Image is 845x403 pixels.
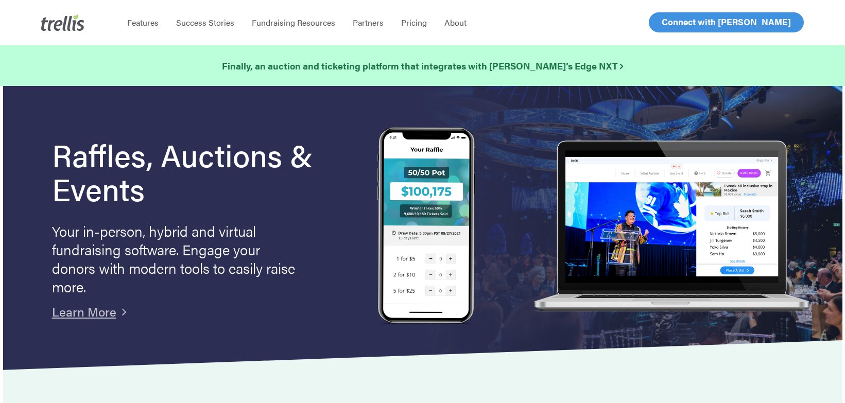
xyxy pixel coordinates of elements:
strong: Finally, an auction and ticketing platform that integrates with [PERSON_NAME]’s Edge NXT [222,59,623,72]
a: About [436,17,475,28]
img: Trellis Raffles, Auctions and Event Fundraising [377,127,475,326]
img: Trellis [41,14,84,31]
span: Connect with [PERSON_NAME] [662,15,791,28]
span: Fundraising Resources [252,16,335,28]
a: Fundraising Resources [243,17,344,28]
p: Your in-person, hybrid and virtual fundraising software. Engage your donors with modern tools to ... [52,221,299,295]
span: Features [127,16,159,28]
a: Features [118,17,167,28]
a: Learn More [52,303,116,320]
span: Success Stories [176,16,234,28]
img: rafflelaptop_mac_optim.png [528,141,814,313]
span: About [444,16,467,28]
a: Connect with [PERSON_NAME] [649,12,804,32]
a: Finally, an auction and ticketing platform that integrates with [PERSON_NAME]’s Edge NXT [222,59,623,73]
a: Partners [344,17,392,28]
a: Pricing [392,17,436,28]
h1: Raffles, Auctions & Events [52,137,344,205]
span: Partners [353,16,384,28]
a: Success Stories [167,17,243,28]
span: Pricing [401,16,427,28]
